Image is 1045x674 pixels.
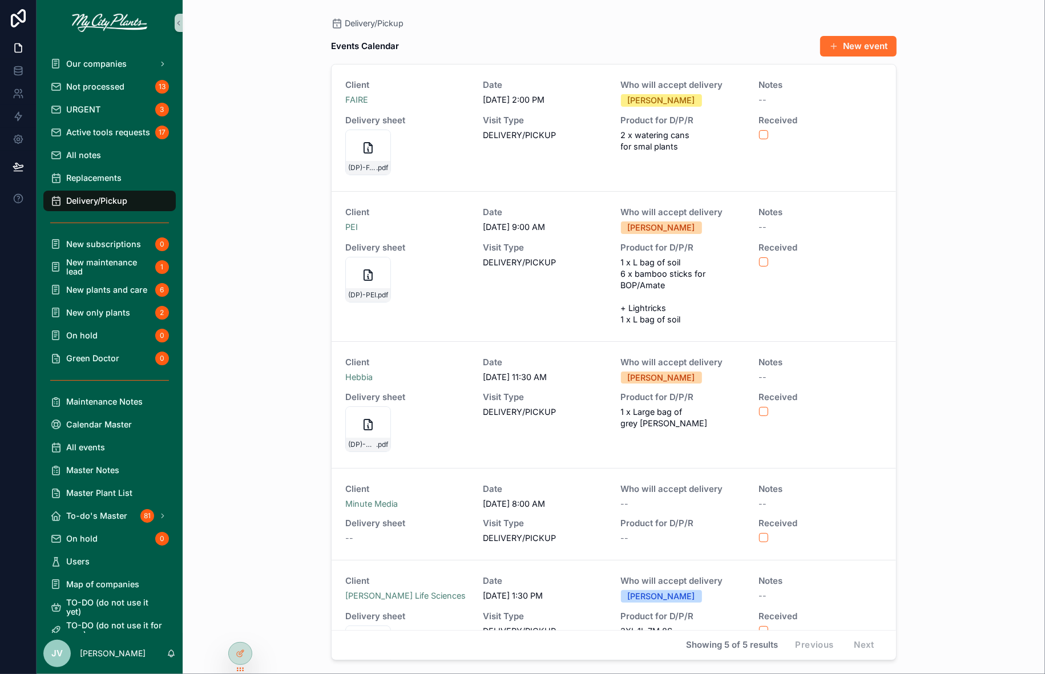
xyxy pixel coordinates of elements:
[348,163,376,172] span: (DP)-FAIRE
[621,116,745,125] span: Product for D/P/R
[66,511,127,520] span: To-do's Master
[758,372,766,383] span: --
[621,406,745,429] span: 1 x Large bag of grey [PERSON_NAME]
[483,485,607,494] span: Date
[621,257,745,325] span: 1 x L bag of soil 6 x bamboo sticks for BOP/Amate + Lightricks 1 x L bag of soil
[376,440,388,449] span: .pdf
[483,257,607,268] span: DELIVERY/PICKUP
[155,260,169,274] div: 1
[155,126,169,139] div: 17
[155,329,169,342] div: 0
[66,308,130,317] span: New only plants
[621,612,745,621] span: Product for D/P/R
[140,509,154,523] div: 81
[43,280,176,300] a: New plants and care6
[345,358,469,367] span: Client
[43,506,176,526] a: To-do's Master81
[66,258,151,276] span: New maintenance lead
[43,483,176,503] a: Master Plant List
[155,237,169,251] div: 0
[345,532,353,544] span: --
[43,528,176,549] a: On hold0
[43,191,176,211] a: Delivery/Pickup
[621,130,745,152] span: 2 x watering cans for smal plants
[483,576,607,586] span: Date
[483,243,607,252] span: Visit Type
[483,498,607,510] span: [DATE] 8:00 AM
[621,519,745,528] span: Product for D/P/R
[345,221,358,233] a: PEI
[66,397,143,406] span: Maintenance Notes
[332,341,896,469] a: ClientHebbiaDate[DATE] 11:30 AMWho will accept delivery[PERSON_NAME]Notes--Delivery sheet(DP)-Heb...
[483,221,607,233] span: [DATE] 9:00 AM
[687,641,778,650] span: Showing 5 of 5 results
[820,36,897,56] button: New event
[758,576,882,586] span: Notes
[483,590,607,602] span: [DATE] 1:30 PM
[66,285,147,294] span: New plants and care
[483,406,607,418] span: DELIVERY/PICKUP
[43,122,176,143] a: Active tools requests17
[483,519,607,528] span: Visit Type
[628,221,695,234] div: [PERSON_NAME]
[155,532,169,546] div: 0
[51,647,63,660] span: JV
[483,80,607,90] span: Date
[483,372,607,383] span: [DATE] 11:30 AM
[66,82,124,91] span: Not processed
[628,590,695,603] div: [PERSON_NAME]
[758,243,882,252] span: Received
[37,46,183,633] div: scrollable content
[43,551,176,572] a: Users
[43,437,176,458] a: All events
[345,519,469,528] span: Delivery sheet
[621,625,745,637] span: 3XL,1L,7M,8S
[758,590,766,602] span: --
[155,103,169,116] div: 3
[621,498,629,510] span: --
[621,358,745,367] span: Who will accept delivery
[345,243,469,252] span: Delivery sheet
[66,196,127,205] span: Delivery/Pickup
[483,94,607,106] span: [DATE] 2:00 PM
[483,358,607,367] span: Date
[483,625,607,637] span: DELIVERY/PICKUP
[66,466,119,475] span: Master Notes
[43,257,176,277] a: New maintenance lead1
[332,64,896,191] a: ClientFAIREDate[DATE] 2:00 PMWho will accept delivery[PERSON_NAME]Notes--Delivery sheet(DP)-FAIRE...
[43,574,176,595] a: Map of companies
[43,414,176,435] a: Calendar Master
[66,59,127,68] span: Our companies
[483,130,607,141] span: DELIVERY/PICKUP
[758,116,882,125] span: Received
[80,648,146,659] p: [PERSON_NAME]
[758,358,882,367] span: Notes
[43,99,176,120] a: URGENT3
[483,612,607,621] span: Visit Type
[348,440,376,449] span: (DP)-Hebbia
[66,354,119,363] span: Green Doctor
[758,221,766,233] span: --
[43,597,176,618] a: TO-DO (do not use it yet)
[66,173,122,183] span: Replacements
[758,498,766,510] span: --
[43,76,176,97] a: Not processed13
[345,393,469,402] span: Delivery sheet
[345,485,469,494] span: Client
[331,38,399,54] h1: Events Calendar
[345,372,373,383] a: Hebbia
[345,94,368,106] a: FAIRE
[43,348,176,369] a: Green Doctor0
[345,590,466,602] a: [PERSON_NAME] Life Sciences
[66,557,90,566] span: Users
[43,620,176,640] a: TO-DO (do not use it for now)
[43,460,176,481] a: Master Notes
[483,208,607,217] span: Date
[376,290,388,300] span: .pdf
[758,393,882,402] span: Received
[43,392,176,412] a: Maintenance Notes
